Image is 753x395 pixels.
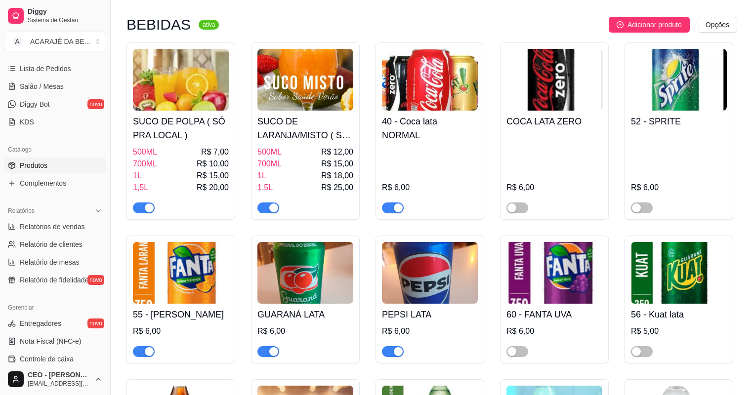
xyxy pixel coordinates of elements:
a: Relatórios de vendas [4,219,106,235]
div: R$ 6,00 [506,325,602,337]
span: 1,5L [257,182,273,194]
img: product-image [133,242,229,304]
span: Relatório de clientes [20,239,83,249]
a: Controle de caixa [4,351,106,367]
span: Sistema de Gestão [28,16,102,24]
div: R$ 5,00 [631,325,727,337]
span: Controle de caixa [20,354,74,364]
span: Entregadores [20,318,61,328]
button: Adicionar produto [609,17,690,33]
sup: ativa [199,20,219,30]
a: Lista de Pedidos [4,61,106,77]
button: Select a team [4,32,106,51]
span: R$ 15,00 [321,158,353,170]
h4: PEPSI LATA [382,308,478,321]
span: Relatórios de vendas [20,222,85,232]
span: R$ 7,00 [201,146,229,158]
span: 700ML [133,158,157,170]
span: 1,5L [133,182,148,194]
span: Diggy [28,7,102,16]
span: Adicionar produto [627,19,682,30]
span: Complementos [20,178,66,188]
span: Opções [706,19,729,30]
a: Relatório de clientes [4,237,106,252]
h4: 56 - Kuat lata [631,308,727,321]
img: product-image [506,49,602,111]
span: Relatórios [8,207,35,215]
a: Relatório de mesas [4,254,106,270]
a: Nota Fiscal (NFC-e) [4,333,106,349]
span: CEO - [PERSON_NAME] [28,371,90,380]
img: product-image [631,242,727,304]
h4: GUARANÁ LATA [257,308,353,321]
span: R$ 20,00 [197,182,229,194]
div: R$ 6,00 [257,325,353,337]
div: R$ 6,00 [631,182,727,194]
a: Entregadoresnovo [4,316,106,331]
span: 1L [133,170,142,182]
span: KDS [20,117,34,127]
span: plus-circle [617,21,624,28]
span: R$ 25,00 [321,182,353,194]
span: Diggy Bot [20,99,50,109]
span: R$ 18,00 [321,170,353,182]
span: 500ML [133,146,157,158]
img: product-image [257,242,353,304]
span: Nota Fiscal (NFC-e) [20,336,81,346]
div: R$ 6,00 [133,325,229,337]
a: KDS [4,114,106,130]
span: Relatório de mesas [20,257,80,267]
a: Complementos [4,175,106,191]
img: product-image [631,49,727,111]
span: A [12,37,22,46]
img: product-image [257,49,353,111]
div: R$ 6,00 [382,182,478,194]
img: product-image [382,242,478,304]
button: Opções [698,17,737,33]
span: 700ML [257,158,282,170]
a: Produtos [4,158,106,173]
h4: 40 - Coca lata NORMAL [382,115,478,142]
h4: COCA LATA ZERO [506,115,602,128]
span: Salão / Mesas [20,81,64,91]
span: [EMAIL_ADDRESS][DOMAIN_NAME] [28,380,90,388]
img: product-image [382,49,478,111]
span: R$ 15,00 [197,170,229,182]
h4: 55 - [PERSON_NAME] [133,308,229,321]
h4: SUCO DE LARANJA/MISTO ( SÓ PRO LOCAL ) [257,115,353,142]
a: Diggy Botnovo [4,96,106,112]
img: product-image [506,242,602,304]
h4: SUCO DE POLPA ( SÓ PRA LOCAL ) [133,115,229,142]
span: R$ 12,00 [321,146,353,158]
span: 1L [257,170,266,182]
div: Catálogo [4,142,106,158]
a: DiggySistema de Gestão [4,4,106,28]
a: Relatório de fidelidadenovo [4,272,106,288]
a: Salão / Mesas [4,79,106,94]
div: ACARAJÉ DA BE ... [30,37,90,46]
span: Lista de Pedidos [20,64,71,74]
h4: 60 - FANTA UVA [506,308,602,321]
h4: 52 - SPRITE [631,115,727,128]
span: 500ML [257,146,282,158]
span: Produtos [20,160,47,170]
img: product-image [133,49,229,111]
div: R$ 6,00 [506,182,602,194]
div: Gerenciar [4,300,106,316]
span: Relatório de fidelidade [20,275,88,285]
div: R$ 6,00 [382,325,478,337]
button: CEO - [PERSON_NAME][EMAIL_ADDRESS][DOMAIN_NAME] [4,367,106,391]
span: R$ 10,00 [197,158,229,170]
h3: BEBIDAS [126,19,191,31]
